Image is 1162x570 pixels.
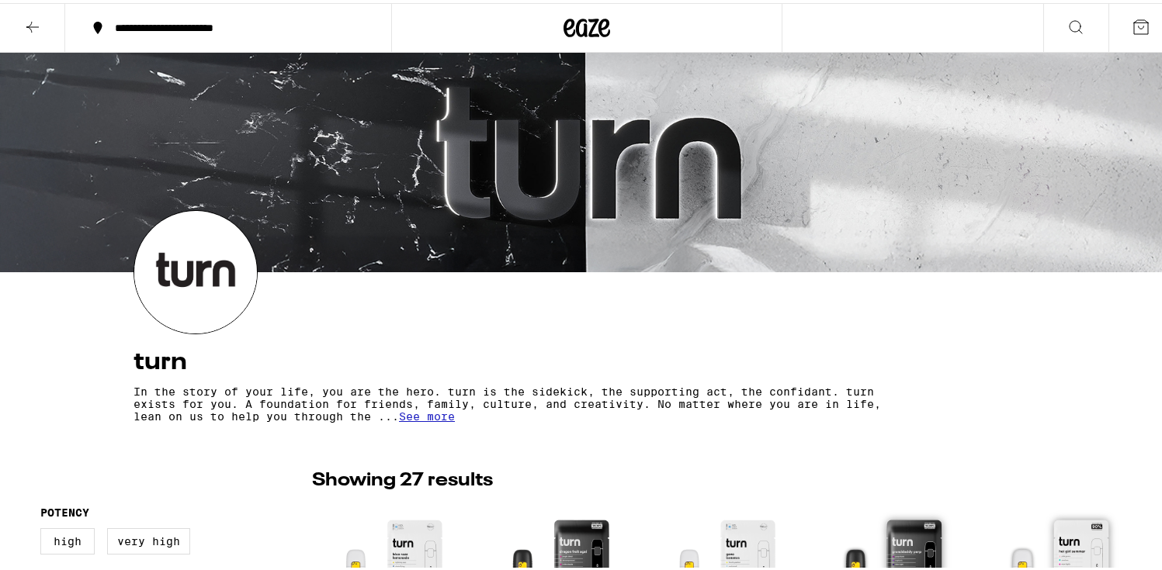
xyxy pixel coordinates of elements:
img: turn logo [134,208,257,330]
legend: Potency [40,503,89,516]
p: Showing 27 results [312,465,493,491]
span: See more [399,407,455,420]
span: Help [36,11,68,25]
h4: turn [134,347,1040,371]
label: Very High [107,525,190,551]
p: In the story of your life, you are the hero. turn is the sidekick, the supporting act, the confid... [134,382,904,420]
label: High [40,525,95,551]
